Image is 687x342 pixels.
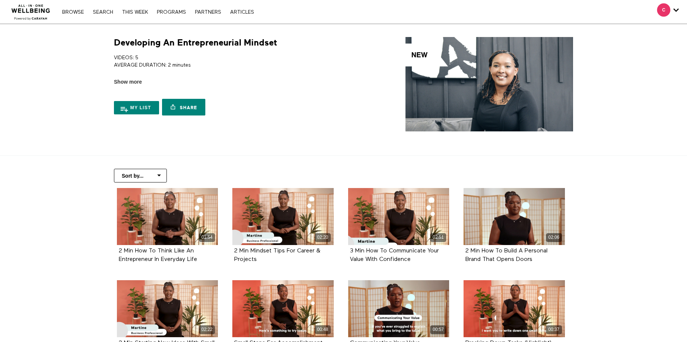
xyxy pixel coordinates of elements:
a: PROGRAMS [153,10,190,15]
div: 02:06 [546,233,562,242]
a: 3 Min How To Communicate Your Value With Confidence 02:51 [348,188,449,245]
a: Small Steps For Accomplishment (Highlight) 00:48 [232,280,334,337]
a: 3 Min How To Communicate Your Value With Confidence [350,248,439,262]
div: 01:54 [199,233,215,242]
a: Search [89,10,117,15]
div: 02:20 [315,233,331,242]
a: ARTICLES [226,10,258,15]
div: 00:48 [315,325,331,334]
h1: Developing An Entrepreneurial Mindset [114,37,277,48]
div: 02:51 [430,233,446,242]
nav: Primary [58,8,257,16]
a: 2 Min Starting New Ideas With Small New Steps 02:22 [117,280,218,337]
a: 2 Min Mindset Tips For Career & Projects [234,248,320,262]
a: PARTNERS [191,10,225,15]
a: 2 Min How To Build A Personal Brand That Opens Doors 02:06 [464,188,565,245]
img: Developing An Entrepreneurial Mindset [405,37,573,131]
a: Browse [58,10,88,15]
a: 2 Min How To Build A Personal Brand That Opens Doors [465,248,548,262]
span: Show more [114,78,142,86]
div: 00:37 [546,325,562,334]
a: THIS WEEK [118,10,152,15]
a: 2 Min How To Think Like An Entrepreneur In Everyday Life [119,248,197,262]
a: Breaking Down Tasks (Highlight) 00:37 [464,280,565,337]
button: My list [114,101,159,114]
a: Communicating Your Value (Highlight) 00:57 [348,280,449,337]
div: 00:57 [430,325,446,334]
a: Share [162,99,205,115]
a: 2 Min Mindset Tips For Career & Projects 02:20 [232,188,334,245]
a: 2 Min How To Think Like An Entrepreneur In Everyday Life 01:54 [117,188,218,245]
p: VIDEOS: 5 AVERAGE DURATION: 2 minutes [114,54,341,69]
div: 02:22 [199,325,215,334]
